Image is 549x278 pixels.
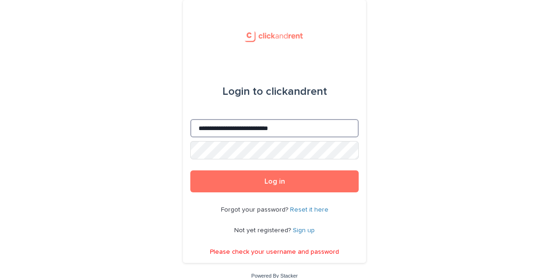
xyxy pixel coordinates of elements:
p: Please check your username and password [210,248,339,256]
a: Sign up [293,227,315,234]
button: Log in [190,170,359,192]
img: UCB0brd3T0yccxBKYDjQ [241,22,307,49]
span: Forgot your password? [221,207,290,213]
span: Log in [264,178,285,185]
span: Login to [222,86,263,97]
a: Reset it here [290,207,328,213]
div: clickandrent [222,79,327,104]
span: Not yet registered? [234,227,293,234]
